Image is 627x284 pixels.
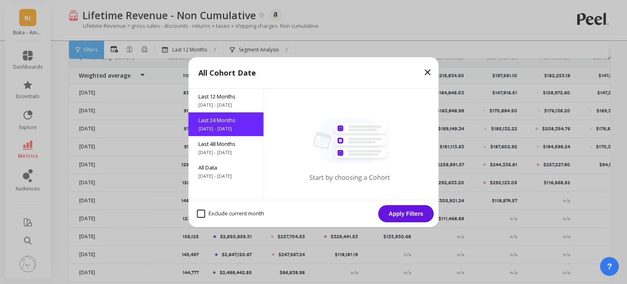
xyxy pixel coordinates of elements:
[378,205,434,222] button: Apply Filters
[198,173,254,179] span: [DATE] - [DATE]
[198,102,254,108] span: [DATE] - [DATE]
[198,164,254,171] span: All Data
[607,261,612,272] span: ?
[197,210,264,218] span: Exclude current month
[198,93,254,100] span: Last 12 Months
[198,149,254,156] span: [DATE] - [DATE]
[198,116,254,124] span: Last 24 Months
[198,125,254,132] span: [DATE] - [DATE]
[600,257,619,276] button: ?
[198,67,256,78] p: All Cohort Date
[198,140,254,148] span: Last 48 Months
